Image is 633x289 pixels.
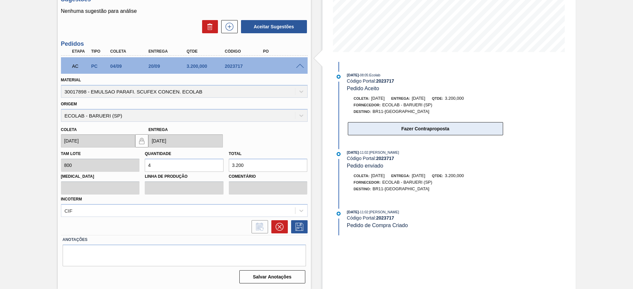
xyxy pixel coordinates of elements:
span: - 08:05 [359,73,368,77]
img: atual [337,152,341,156]
div: Etapa [71,49,90,54]
label: Incoterm [61,197,82,201]
span: [DATE] [371,96,385,101]
h3: Pedidos [61,40,308,47]
div: Código [223,49,266,54]
span: - 11:02 [359,210,368,214]
div: Entrega [147,49,190,54]
label: Linha de Produção [145,172,224,181]
div: Excluir Sugestões [199,20,218,33]
input: dd/mm/yyyy [61,134,136,147]
div: Cancelar pedido [268,220,288,233]
span: ECOLAB - BARUERI (SP) [382,180,432,185]
span: [DATE] [412,96,425,101]
span: [DATE] [347,150,359,154]
img: atual [337,75,341,79]
p: Nenhuma sugestão para análise [61,8,308,14]
strong: 2023717 [376,156,394,161]
label: Comentário [229,172,308,181]
span: [DATE] [347,210,359,214]
p: AC [72,64,89,69]
label: Origem [61,102,77,106]
span: BR11-[GEOGRAPHIC_DATA] [373,186,429,191]
button: Aceitar Sugestões [241,20,307,33]
span: Pedido de Compra Criado [347,223,408,228]
span: - 11:02 [359,151,368,154]
span: Entrega: [391,96,410,100]
img: locked [138,137,146,145]
label: Quantidade [145,151,171,156]
span: Fornecedor: [354,180,381,184]
span: BR11-[GEOGRAPHIC_DATA] [373,109,429,114]
label: Total [229,151,242,156]
div: Salvar Pedido [288,220,308,233]
div: Nova sugestão [218,20,238,33]
div: Código Portal: [347,156,503,161]
span: Pedido enviado [347,163,383,169]
span: Destino: [354,110,371,114]
div: 2023717 [223,64,266,69]
div: 3.200,000 [185,64,228,69]
div: Tipo [89,49,109,54]
div: Código Portal: [347,78,503,84]
div: Coleta [108,49,151,54]
label: Coleta [61,127,77,132]
span: 3.200,000 [445,173,464,178]
label: [MEDICAL_DATA] [61,172,140,181]
div: Aceitar Sugestões [238,19,308,34]
span: : Ecolab [368,73,380,77]
div: Qtde [185,49,228,54]
span: Fornecedor: [354,103,381,107]
button: Salvar Anotações [239,270,305,283]
div: 04/09/2025 [108,64,151,69]
span: [DATE] [412,173,425,178]
label: Material [61,78,81,82]
span: Coleta: [354,96,370,100]
span: [DATE] [371,173,385,178]
input: dd/mm/yyyy [148,134,223,147]
strong: 2023717 [376,78,394,84]
div: Aguardando Composição de Carga [71,59,90,73]
div: CIF [65,208,73,213]
div: PO [261,49,304,54]
span: ECOLAB - BARUERI (SP) [382,102,432,107]
div: Código Portal: [347,215,503,221]
span: : [PERSON_NAME] [368,150,399,154]
strong: 2023717 [376,215,394,221]
span: Entrega: [391,174,410,178]
span: Coleta: [354,174,370,178]
div: 20/09/2025 [147,64,190,69]
span: Qtde: [432,96,443,100]
button: locked [135,134,148,147]
span: [DATE] [347,73,359,77]
span: 3.200,000 [445,96,464,101]
span: Qtde: [432,174,443,178]
label: Entrega [148,127,168,132]
span: Destino: [354,187,371,191]
div: Pedido de Compra [89,64,109,69]
img: atual [337,212,341,216]
label: Anotações [63,235,306,245]
span: : [PERSON_NAME] [368,210,399,214]
span: Pedido Aceito [347,86,379,91]
button: Fazer Contraproposta [348,122,503,135]
label: Tam lote [61,151,81,156]
div: Informar alteração no pedido [248,220,268,233]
